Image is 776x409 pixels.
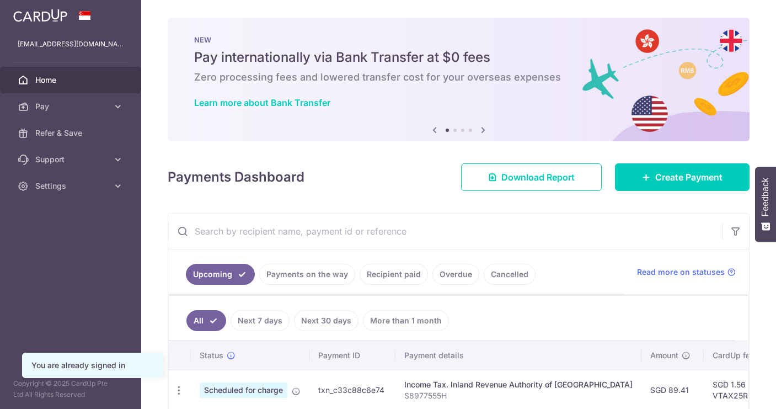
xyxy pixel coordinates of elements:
img: CardUp [13,9,67,22]
a: Download Report [461,163,602,191]
th: Payment details [395,341,641,370]
a: Read more on statuses [637,267,736,278]
a: More than 1 month [363,310,449,331]
a: All [186,310,226,331]
span: Pay [35,101,108,112]
a: Learn more about Bank Transfer [194,97,330,108]
div: You are already signed in [31,360,154,371]
a: Next 7 days [231,310,290,331]
p: S8977555H [404,390,633,401]
h6: Zero processing fees and lowered transfer cost for your overseas expenses [194,71,723,84]
span: CardUp fee [713,350,754,361]
a: Upcoming [186,264,255,285]
h4: Payments Dashboard [168,167,304,187]
h5: Pay internationally via Bank Transfer at $0 fees [194,49,723,66]
button: Feedback - Show survey [755,167,776,242]
a: Payments on the way [259,264,355,285]
div: Income Tax. Inland Revenue Authority of [GEOGRAPHIC_DATA] [404,379,633,390]
a: Recipient paid [360,264,428,285]
a: Overdue [432,264,479,285]
a: Create Payment [615,163,750,191]
span: Download Report [501,171,575,184]
a: Cancelled [484,264,536,285]
span: Feedback [761,178,770,216]
span: Support [35,154,108,165]
span: Home [35,75,108,86]
a: Next 30 days [294,310,358,331]
input: Search by recipient name, payment id or reference [168,214,723,249]
th: Payment ID [309,341,395,370]
span: Read more on statuses [637,267,725,278]
p: [EMAIL_ADDRESS][DOMAIN_NAME] [18,39,124,50]
span: Scheduled for charge [200,383,287,398]
img: Bank transfer banner [168,18,750,141]
span: Status [200,350,223,361]
span: Create Payment [655,171,723,184]
span: Amount [650,350,678,361]
span: Refer & Save [35,128,108,139]
span: Settings [35,180,108,192]
p: NEW [194,35,723,44]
